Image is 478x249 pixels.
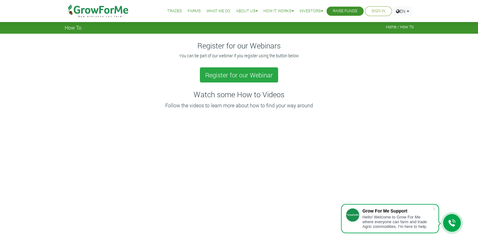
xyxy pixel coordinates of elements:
div: Grow For Me Support [362,208,432,213]
div: Hello! Welcome to Grow For Me where everyone can farm and trade Agric commodities. I'm here to help. [362,215,432,229]
a: What We Do [206,8,230,14]
a: Register for our Webinar [200,67,278,82]
a: EN [393,6,412,16]
a: Trades [167,8,182,14]
span: Home / How To [386,25,414,29]
p: You can be part of our webinar if you register using the button below [66,53,413,59]
span: How To [65,25,81,31]
a: Sign In [371,8,385,14]
h4: Watch some How to Videos [65,90,414,99]
h4: Register for our Webinars [65,41,414,50]
a: Raise Funds [333,8,357,14]
a: Investors [299,8,323,14]
a: How it Works [263,8,294,14]
p: Follow the videos to learn more about how to find your way around [66,102,413,109]
a: About Us [236,8,258,14]
a: Farms [188,8,201,14]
